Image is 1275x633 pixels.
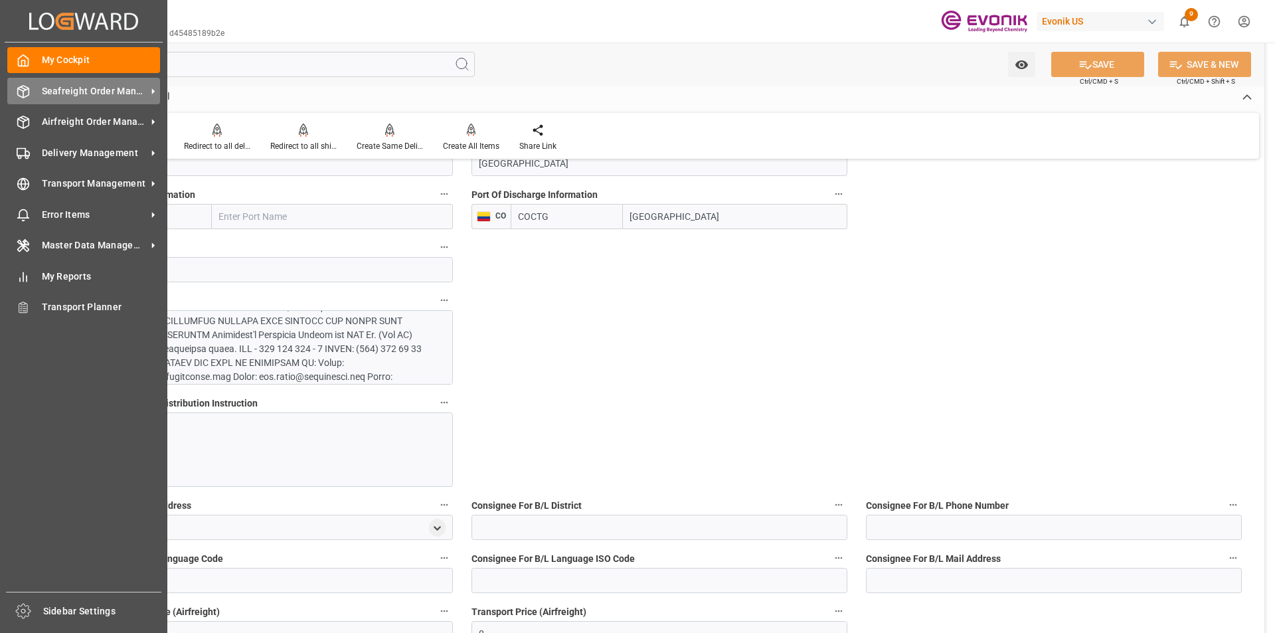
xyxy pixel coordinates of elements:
[61,52,475,77] input: Search Fields
[357,140,423,152] div: Create Same Delivery Date
[1158,52,1251,77] button: SAVE & NEW
[519,140,556,152] div: Share Link
[270,140,337,152] div: Redirect to all shipments
[471,605,586,619] span: Transport Price (Airfreight)
[42,238,147,252] span: Master Data Management
[436,602,453,620] button: Spot Quote Reference (Airfreight)
[42,270,161,284] span: My Reports
[436,238,453,256] button: U.S. State Of Origin
[1185,8,1198,21] span: 9
[1225,549,1242,567] button: Consignee For B/L Mail Address
[443,140,499,152] div: Create All Items
[42,208,147,222] span: Error Items
[866,552,1001,566] span: Consignee For B/L Mail Address
[42,115,147,129] span: Airfreight Order Management
[471,552,635,566] span: Consignee For B/L Language ISO Code
[1177,76,1235,86] span: Ctrl/CMD + Shift + S
[7,294,160,320] a: Transport Planner
[212,204,453,229] input: Enter Port Name
[42,146,147,160] span: Delivery Management
[77,397,258,410] span: Physical Document Distribution Instruction
[42,300,161,314] span: Transport Planner
[1037,9,1169,34] button: Evonik US
[1080,76,1118,86] span: Ctrl/CMD + S
[436,549,453,567] button: Consignee For B/L Language Code
[1037,12,1164,31] div: Evonik US
[471,188,598,202] span: Port Of Discharge Information
[1051,52,1144,77] button: SAVE
[830,496,847,513] button: Consignee For B/L District
[42,53,161,67] span: My Cockpit
[7,47,160,73] a: My Cockpit
[830,602,847,620] button: Transport Price (Airfreight)
[436,394,453,411] button: Physical Document Distribution Instruction
[830,185,847,203] button: Port Of Discharge Information
[1008,52,1035,77] button: open menu
[941,10,1027,33] img: Evonik-brand-mark-Deep-Purple-RGB.jpeg_1700498283.jpeg
[623,204,847,229] input: Enter Port Name
[42,177,147,191] span: Transport Management
[184,140,250,152] div: Redirect to all deliveries
[43,604,162,618] span: Sidebar Settings
[1225,496,1242,513] button: Consignee For B/L Phone Number
[429,519,446,537] div: open menu
[436,185,453,203] button: Port Of Loading Information
[7,263,160,289] a: My Reports
[1199,7,1229,37] button: Help Center
[1169,7,1199,37] button: show 9 new notifications
[830,549,847,567] button: Consignee For B/L Language ISO Code
[866,499,1009,513] span: Consignee For B/L Phone Number
[471,499,582,513] span: Consignee For B/L District
[436,496,453,513] button: Consignee For B/L Address
[511,204,623,229] input: Enter Locode
[477,211,491,222] img: country
[436,292,453,309] button: Text Information
[491,211,506,221] span: CO
[42,84,147,98] span: Seafreight Order Management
